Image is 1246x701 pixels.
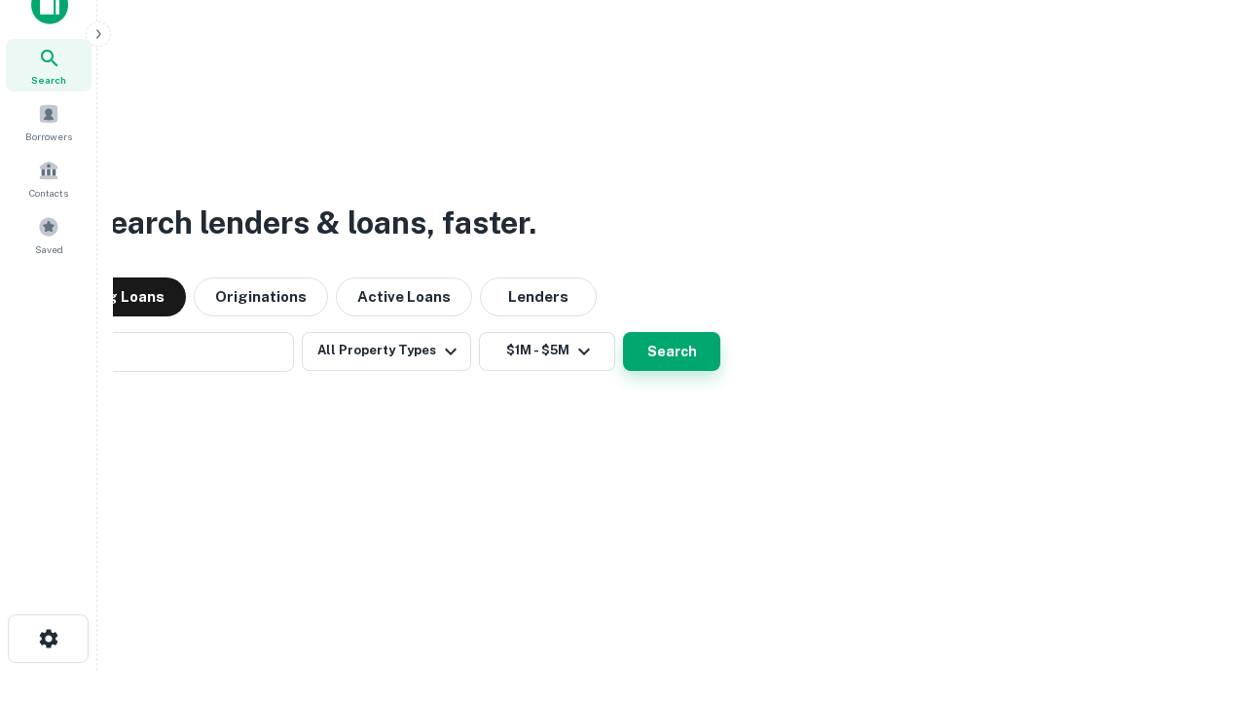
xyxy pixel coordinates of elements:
[89,200,536,246] h3: Search lenders & loans, faster.
[31,72,66,88] span: Search
[623,332,720,371] button: Search
[479,332,615,371] button: $1M - $5M
[25,129,72,144] span: Borrowers
[1149,545,1246,639] iframe: Chat Widget
[6,95,92,148] a: Borrowers
[336,277,472,316] button: Active Loans
[6,152,92,204] a: Contacts
[6,39,92,92] a: Search
[480,277,597,316] button: Lenders
[29,185,68,201] span: Contacts
[302,332,471,371] button: All Property Types
[6,208,92,261] a: Saved
[35,241,63,257] span: Saved
[194,277,328,316] button: Originations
